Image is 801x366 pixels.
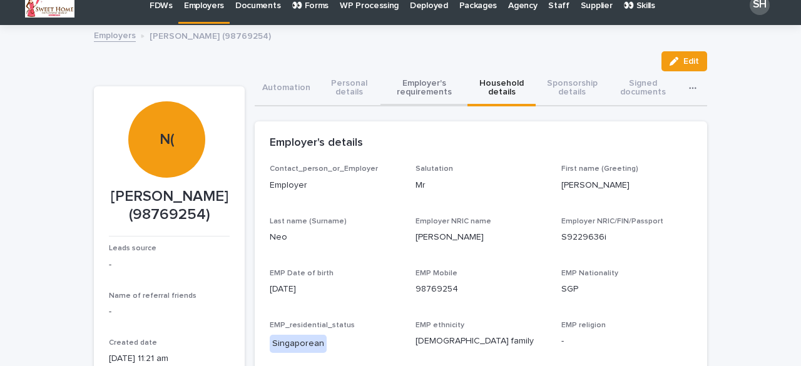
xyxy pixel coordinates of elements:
[416,335,546,348] p: [DEMOGRAPHIC_DATA] family
[661,51,707,71] button: Edit
[561,270,618,277] span: EMP Nationality
[318,71,380,106] button: Personal details
[561,231,692,244] p: S9229636i
[270,165,378,173] span: Contact_person_or_Employer
[270,218,347,225] span: Last name (Surname)
[270,136,363,150] h2: Employer's details
[109,339,157,347] span: Created date
[416,179,546,192] p: Mr
[150,28,271,42] p: [PERSON_NAME] (98769254)
[561,322,606,329] span: EMP religion
[270,270,334,277] span: EMP Date of birth
[270,322,355,329] span: EMP_residential_status
[109,305,230,318] p: -
[561,335,692,348] p: -
[561,179,692,192] p: [PERSON_NAME]
[416,231,546,244] p: [PERSON_NAME]
[416,322,464,329] span: EMP ethnicity
[561,165,638,173] span: First name (Greeting)
[128,54,205,148] div: N(
[270,179,400,192] p: Employer
[416,218,491,225] span: Employer NRIC name
[608,71,678,106] button: Signed documents
[109,245,156,252] span: Leads source
[683,57,699,66] span: Edit
[536,71,608,106] button: Sponsorship details
[561,218,663,225] span: Employer NRIC/FIN/Passport
[109,352,230,365] p: [DATE] 11:21 am
[109,188,230,224] p: [PERSON_NAME] (98769254)
[270,335,327,353] div: Singaporean
[94,28,136,42] a: Employers
[270,231,400,244] p: Neo
[109,258,230,272] p: -
[467,71,536,106] button: Household details
[416,270,457,277] span: EMP Mobile
[255,71,318,106] button: Automation
[416,165,453,173] span: Salutation
[561,283,692,296] p: SGP
[109,292,196,300] span: Name of referral friends
[416,283,546,296] p: 98769254
[270,283,400,296] p: [DATE]
[380,71,468,106] button: Employer's requirements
